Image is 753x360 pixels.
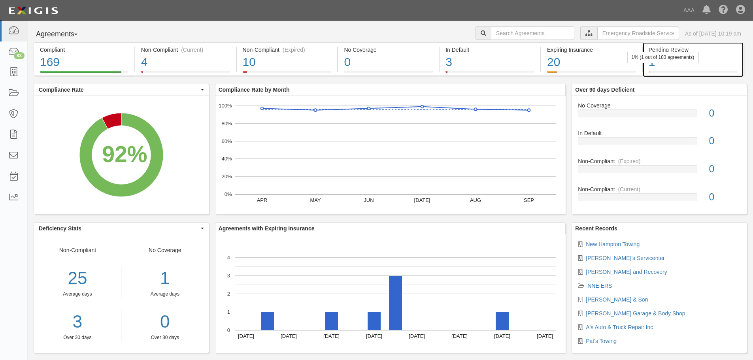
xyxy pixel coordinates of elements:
div: As of [DATE] 10:19 am [685,30,741,38]
a: In Default3 [440,71,540,77]
div: Pending Review [649,46,737,54]
text: 40% [221,156,232,162]
button: Deficiency Stats [34,223,209,234]
div: No Coverage [344,46,433,54]
a: [PERSON_NAME] Garage & Body Shop [586,310,685,317]
div: 0 [703,162,747,176]
text: [DATE] [451,333,468,339]
div: 0 [344,54,433,71]
div: 0 [703,190,747,204]
div: 4 [141,54,230,71]
div: 0 [703,106,747,121]
text: 60% [221,138,232,144]
div: 83 [14,52,25,59]
i: Help Center - Complianz [719,6,728,15]
div: 3 [445,54,534,71]
text: [DATE] [414,197,430,203]
text: [DATE] [366,333,382,339]
text: 4 [227,254,230,260]
div: (Current) [181,46,203,54]
div: Non-Compliant (Current) [141,46,230,54]
div: (Expired) [618,157,641,165]
a: No Coverage0 [578,102,741,130]
text: 3 [227,273,230,279]
text: SEP [524,197,534,203]
text: 2 [227,291,230,297]
text: [DATE] [281,333,297,339]
a: 3 [34,309,121,334]
div: Over 30 days [34,334,121,341]
div: 0 [703,134,747,148]
img: logo-5460c22ac91f19d4615b14bd174203de0afe785f0fc80cf4dbbc73dc1793850b.png [6,4,60,18]
a: Compliant169 [34,71,134,77]
div: 1 [127,266,203,291]
a: Non-Compliant(Expired)0 [578,157,741,185]
b: Compliance Rate by Month [219,87,290,93]
div: Non-Compliant (Expired) [243,46,332,54]
a: [PERSON_NAME] and Recovery [586,269,667,275]
div: 169 [40,54,128,71]
div: Non-Compliant [572,157,747,165]
a: Non-Compliant(Current)4 [135,71,236,77]
a: [PERSON_NAME]'s Servicenter [586,255,665,261]
text: MAY [310,197,321,203]
svg: A chart. [34,96,209,214]
text: APR [257,197,267,203]
text: 1 [227,309,230,315]
text: [DATE] [537,333,553,339]
div: Expiring Insurance [547,46,636,54]
a: No Coverage0 [338,71,439,77]
div: 20 [547,54,636,71]
div: No Coverage [121,246,209,341]
div: 92% [102,138,147,171]
button: Compliance Rate [34,84,209,95]
a: Pat's Towing [586,338,617,344]
input: Search Agreements [491,26,574,40]
text: [DATE] [409,333,425,339]
a: NNE ERS [587,283,612,289]
text: [DATE] [238,333,254,339]
a: New Hampton Towing [586,241,640,247]
div: 25 [34,266,121,291]
div: In Default [572,129,747,137]
text: 0% [224,191,232,197]
a: A's Auto & Truck Repair Inc [586,324,653,330]
div: Non-Compliant [572,185,747,193]
text: AUG [470,197,481,203]
a: [PERSON_NAME] & Son [586,296,648,303]
a: Pending Review11% (1 out of 183 agreements) [643,71,744,77]
div: 1% (1 out of 183 agreements) [627,52,699,63]
a: Non-Compliant(Current)0 [578,185,741,207]
div: Average days [127,291,203,298]
text: [DATE] [323,333,340,339]
a: In Default0 [578,129,741,157]
input: Emergency Roadside Service (ERS) [597,26,679,40]
div: 10 [243,54,332,71]
div: Over 30 days [127,334,203,341]
button: Agreements [34,26,93,42]
text: JUN [364,197,374,203]
div: In Default [445,46,534,54]
a: Expiring Insurance20 [541,71,642,77]
span: Compliance Rate [39,86,199,94]
text: 20% [221,173,232,179]
text: 100% [219,103,232,109]
span: Deficiency Stats [39,224,199,232]
svg: A chart. [215,96,566,214]
a: 0 [127,309,203,334]
b: Recent Records [575,225,617,232]
a: AAA [679,2,698,18]
div: Non-Compliant [34,246,121,341]
a: Non-Compliant(Expired)10 [237,71,338,77]
div: Compliant [40,46,128,54]
b: Agreements with Expiring Insurance [219,225,315,232]
div: (Current) [618,185,640,193]
div: No Coverage [572,102,747,109]
text: 0 [227,327,230,333]
svg: A chart. [215,234,566,353]
b: Over 90 days Deficient [575,87,634,93]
